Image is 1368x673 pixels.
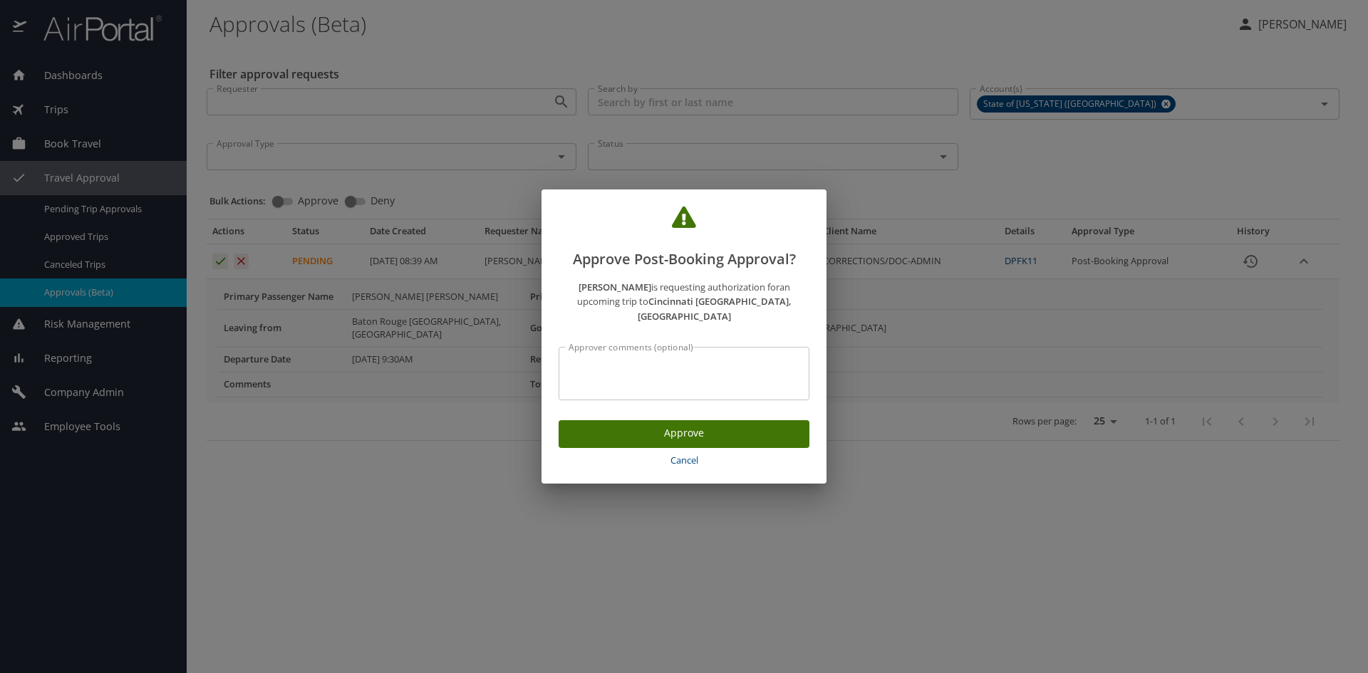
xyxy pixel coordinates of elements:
[559,420,809,448] button: Approve
[638,295,792,323] strong: Cincinnati [GEOGRAPHIC_DATA], [GEOGRAPHIC_DATA]
[570,424,798,442] span: Approve
[564,452,804,469] span: Cancel
[559,207,809,271] h2: Approve Post-Booking Approval?
[579,281,651,293] strong: [PERSON_NAME]
[559,448,809,473] button: Cancel
[559,280,809,324] p: is requesting authorization for an upcoming trip to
